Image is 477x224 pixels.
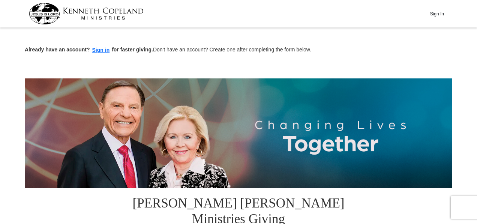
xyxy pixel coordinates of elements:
button: Sign in [90,46,112,54]
img: kcm-header-logo.svg [29,3,144,24]
strong: Already have an account? for faster giving. [25,47,153,53]
button: Sign In [426,8,448,20]
p: Don't have an account? Create one after completing the form below. [25,46,452,54]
